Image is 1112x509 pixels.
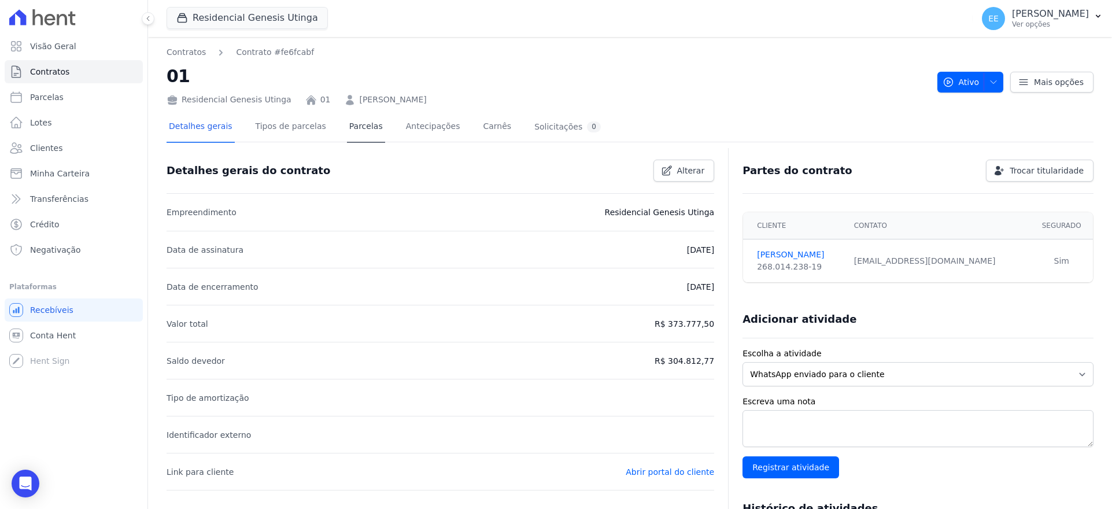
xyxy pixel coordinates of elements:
a: Parcelas [347,112,385,143]
p: R$ 304.812,77 [655,354,714,368]
p: Residencial Genesis Utinga [605,205,715,219]
a: Clientes [5,137,143,160]
span: Ativo [943,72,980,93]
p: [PERSON_NAME] [1012,8,1089,20]
label: Escreva uma nota [742,396,1093,408]
a: Trocar titularidade [986,160,1093,182]
th: Contato [847,212,1030,239]
span: Crédito [30,219,60,230]
p: [DATE] [687,280,714,294]
th: Segurado [1030,212,1093,239]
a: Contrato #fe6fcabf [236,46,314,58]
th: Cliente [743,212,847,239]
a: Solicitações0 [532,112,603,143]
h3: Adicionar atividade [742,312,856,326]
p: R$ 373.777,50 [655,317,714,331]
span: Clientes [30,142,62,154]
a: Crédito [5,213,143,236]
span: Minha Carteira [30,168,90,179]
span: Recebíveis [30,304,73,316]
nav: Breadcrumb [167,46,314,58]
div: 268.014.238-19 [757,261,840,273]
span: Alterar [677,165,705,176]
a: [PERSON_NAME] [359,94,426,106]
a: Visão Geral [5,35,143,58]
span: Lotes [30,117,52,128]
p: Link para cliente [167,465,234,479]
a: Mais opções [1010,72,1093,93]
p: Empreendimento [167,205,237,219]
div: 0 [587,121,601,132]
span: Contratos [30,66,69,78]
h2: 01 [167,63,928,89]
span: Conta Hent [30,330,76,341]
td: Sim [1030,239,1093,283]
a: Conta Hent [5,324,143,347]
span: Negativação [30,244,81,256]
a: Recebíveis [5,298,143,322]
a: Detalhes gerais [167,112,235,143]
a: [PERSON_NAME] [757,249,840,261]
a: Alterar [653,160,715,182]
a: Carnês [481,112,513,143]
a: Lotes [5,111,143,134]
div: Residencial Genesis Utinga [167,94,291,106]
a: Negativação [5,238,143,261]
a: 01 [320,94,331,106]
h3: Partes do contrato [742,164,852,178]
a: Contratos [5,60,143,83]
button: EE [PERSON_NAME] Ver opções [973,2,1112,35]
span: Trocar titularidade [1010,165,1084,176]
p: Identificador externo [167,428,251,442]
h3: Detalhes gerais do contrato [167,164,330,178]
p: Tipo de amortização [167,391,249,405]
p: Data de assinatura [167,243,243,257]
p: [DATE] [687,243,714,257]
p: Ver opções [1012,20,1089,29]
span: Transferências [30,193,88,205]
p: Valor total [167,317,208,331]
a: Tipos de parcelas [253,112,328,143]
a: Transferências [5,187,143,211]
div: Plataformas [9,280,138,294]
label: Escolha a atividade [742,348,1093,360]
button: Ativo [937,72,1004,93]
div: [EMAIL_ADDRESS][DOMAIN_NAME] [854,255,1024,267]
a: Antecipações [404,112,463,143]
div: Open Intercom Messenger [12,470,39,497]
span: Mais opções [1034,76,1084,88]
div: Solicitações [534,121,601,132]
p: Saldo devedor [167,354,225,368]
span: Parcelas [30,91,64,103]
a: Minha Carteira [5,162,143,185]
nav: Breadcrumb [167,46,928,58]
a: Abrir portal do cliente [626,467,714,477]
a: Contratos [167,46,206,58]
input: Registrar atividade [742,456,839,478]
a: Parcelas [5,86,143,109]
span: EE [988,14,999,23]
p: Data de encerramento [167,280,258,294]
button: Residencial Genesis Utinga [167,7,328,29]
span: Visão Geral [30,40,76,52]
